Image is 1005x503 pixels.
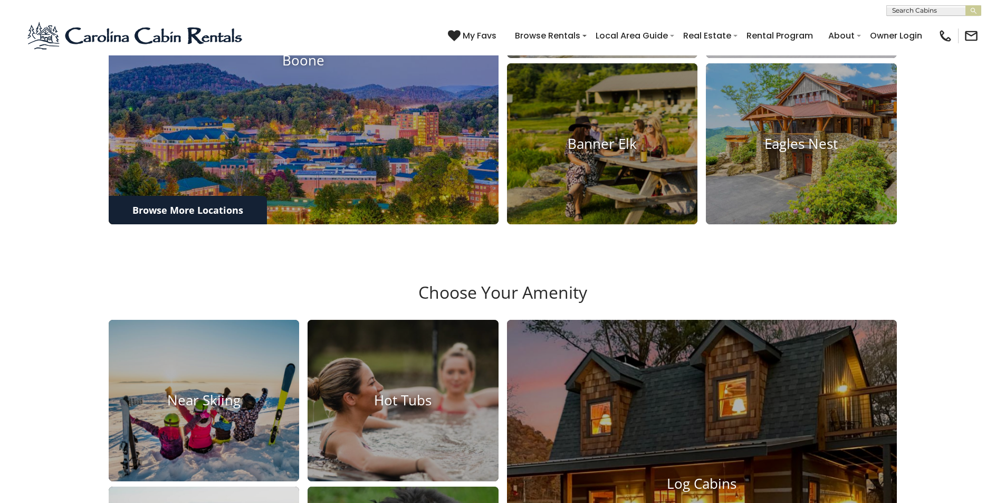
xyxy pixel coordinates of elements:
a: Local Area Guide [590,26,673,45]
h4: Banner Elk [507,136,698,152]
h4: Eagles Nest [706,136,897,152]
a: Near Skiing [109,320,300,481]
h4: Hot Tubs [308,392,499,409]
h3: Choose Your Amenity [107,282,898,319]
h4: Boone [109,52,499,69]
h4: Near Skiing [109,392,300,409]
h4: Log Cabins [507,476,897,492]
a: Eagles Nest [706,63,897,225]
a: About [823,26,860,45]
a: Rental Program [741,26,818,45]
img: mail-regular-black.png [964,29,979,43]
img: Blue-2.png [26,20,245,52]
span: My Favs [463,29,496,42]
a: Banner Elk [507,63,698,225]
a: My Favs [448,29,499,43]
a: Browse More Locations [109,196,267,224]
a: Hot Tubs [308,320,499,481]
img: phone-regular-black.png [938,29,953,43]
a: Owner Login [865,26,927,45]
a: Browse Rentals [510,26,586,45]
a: Real Estate [678,26,736,45]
